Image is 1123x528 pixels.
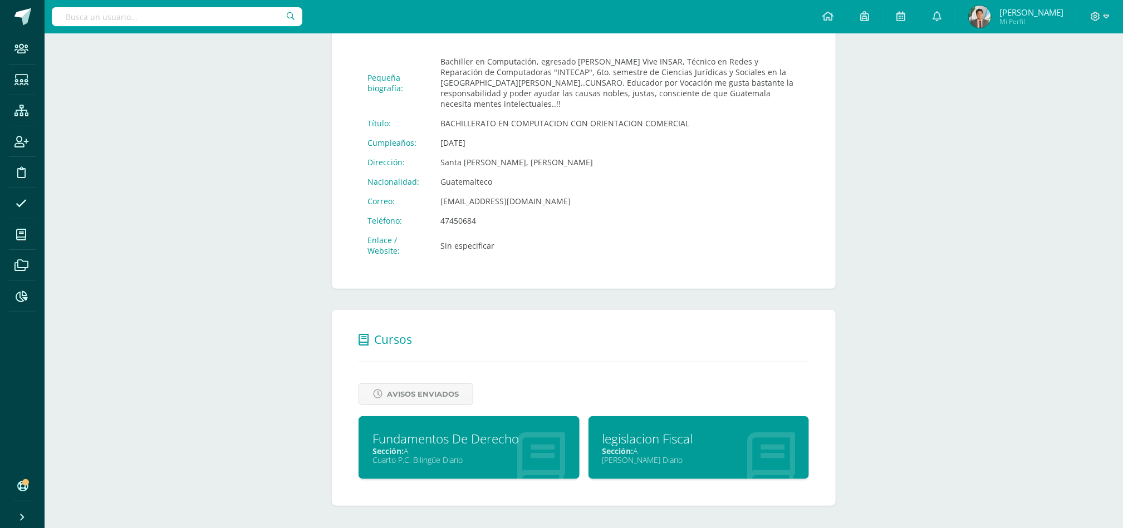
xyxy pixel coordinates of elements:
td: Sin especificar [431,230,809,260]
td: Título: [359,114,431,133]
input: Busca un usuario... [52,7,302,26]
div: A [372,446,566,456]
span: Mi Perfil [999,17,1063,26]
div: Cuarto P.C. Bilingüe Diario [372,455,566,465]
span: Sección: [372,446,404,456]
td: Enlace / Website: [359,230,431,260]
div: legislacion Fiscal [602,430,796,447]
td: Pequeña biografía: [359,52,431,114]
td: 47450684 [431,211,809,230]
a: Fundamentos De DerechoSección:ACuarto P.C. Bilingüe Diario [359,416,580,479]
span: [PERSON_NAME] [999,7,1063,18]
td: [EMAIL_ADDRESS][DOMAIN_NAME] [431,191,809,211]
img: 68712ac611bf39f738fa84918dce997e.png [969,6,991,28]
a: Avisos Enviados [359,383,473,405]
td: Bachiller en Computación, egresado [PERSON_NAME] Vive INSAR, Técnico en Redes y Reparación de Com... [431,52,809,114]
td: Teléfono: [359,211,431,230]
td: Correo: [359,191,431,211]
td: Nacionalidad: [359,172,431,191]
td: BACHILLERATO EN COMPUTACION CON ORIENTACION COMERCIAL [431,114,809,133]
span: Sección: [602,446,634,456]
td: Dirección: [359,152,431,172]
td: Guatemalteco [431,172,809,191]
div: Fundamentos De Derecho [372,430,566,447]
td: [DATE] [431,133,809,152]
td: Santa [PERSON_NAME], [PERSON_NAME] [431,152,809,172]
span: Avisos Enviados [387,384,459,404]
a: legislacion FiscalSección:A[PERSON_NAME] Diario [589,416,810,479]
td: Cumpleaños: [359,133,431,152]
div: A [602,446,796,456]
span: Cursos [374,332,412,347]
div: [PERSON_NAME] Diario [602,455,796,465]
